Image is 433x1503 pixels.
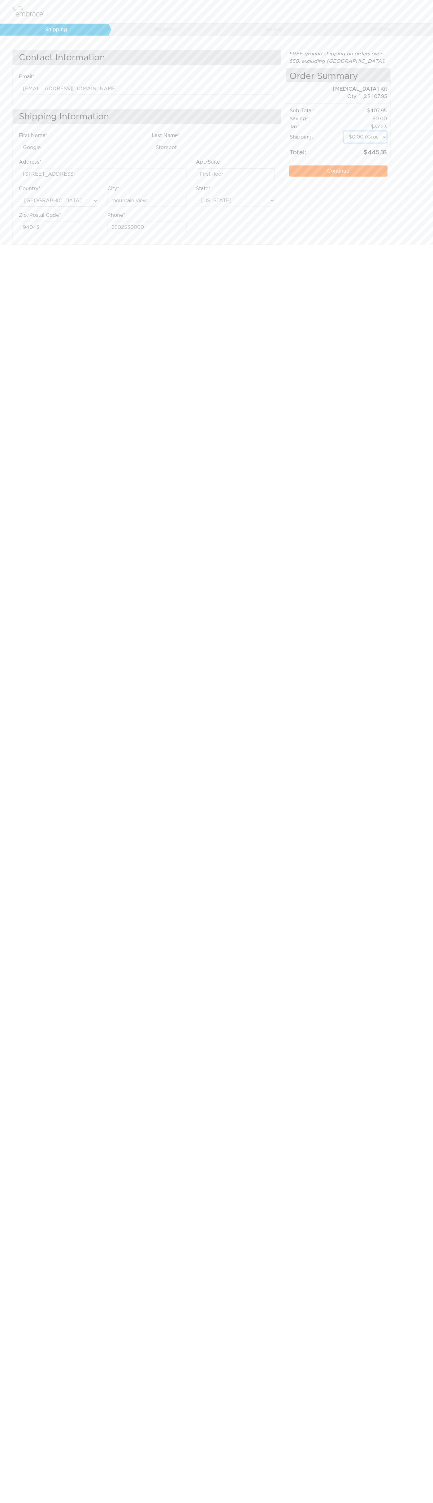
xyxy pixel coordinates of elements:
[152,132,180,139] label: Last Name*
[13,109,281,124] h3: Shipping Information
[11,4,51,19] img: logo.png
[108,24,216,36] a: Payment
[216,24,324,36] a: Review
[196,185,210,192] label: State*
[107,185,119,192] label: City*
[343,107,387,115] td: 407.95
[289,107,343,115] td: Sub-Total:
[324,24,432,36] a: Confirm
[13,50,281,65] h3: Contact Information
[289,115,343,123] td: Savings :
[343,143,387,157] td: 445.18
[289,165,387,177] a: Continue
[286,68,390,82] h4: Order Summary
[286,85,387,93] div: [MEDICAL_DATA] Kit
[289,123,343,131] td: Tax:
[107,212,125,219] label: Phone*
[289,143,343,157] td: Total:
[286,50,390,65] div: FREE ground shipping on orders over $50, excluding [GEOGRAPHIC_DATA].
[19,158,41,166] label: Address*
[19,212,61,219] label: Zip/Postal Code*
[19,73,34,80] label: Email*
[196,158,220,166] label: Apt/Suite
[294,93,387,100] div: 1 @
[367,94,387,99] span: 407.95
[343,123,387,131] td: 37.23
[19,185,41,192] label: Country*
[343,115,387,123] td: 0.00
[19,132,47,139] label: First Name*
[289,131,343,143] td: Shipping:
